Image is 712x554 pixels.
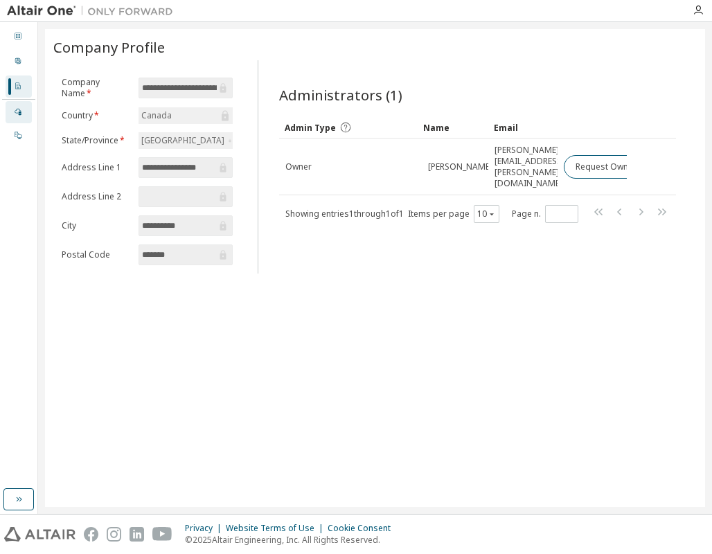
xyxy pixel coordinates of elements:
span: [PERSON_NAME] [428,161,492,172]
img: altair_logo.svg [4,527,75,542]
span: Showing entries 1 through 1 of 1 [285,208,404,220]
div: Website Terms of Use [226,523,328,534]
img: facebook.svg [84,527,98,542]
span: Administrators (1) [279,85,402,105]
label: State/Province [62,135,130,146]
span: Page n. [512,205,578,223]
p: © 2025 Altair Engineering, Inc. All Rights Reserved. [185,534,399,546]
div: Canada [139,108,174,123]
div: On Prem [6,125,32,147]
div: Company Profile [6,75,32,98]
button: Request Owner Change [564,155,681,179]
div: Dashboard [6,26,32,48]
div: Managed [6,101,32,123]
label: Country [62,110,130,121]
div: Name [423,116,483,138]
label: Postal Code [62,249,130,260]
div: Canada [139,107,233,124]
label: Address Line 1 [62,162,130,173]
span: Company Profile [53,37,165,57]
div: Cookie Consent [328,523,399,534]
div: User Profile [6,51,32,73]
label: Company Name [62,77,130,99]
span: Items per page [408,205,499,223]
span: Owner [285,161,312,172]
img: youtube.svg [152,527,172,542]
div: [GEOGRAPHIC_DATA] [139,133,226,148]
img: linkedin.svg [130,527,144,542]
img: instagram.svg [107,527,121,542]
div: Privacy [185,523,226,534]
button: 10 [477,208,496,220]
label: Address Line 2 [62,191,130,202]
div: [GEOGRAPHIC_DATA] [139,132,233,149]
span: Admin Type [285,122,336,134]
img: Altair One [7,4,180,18]
label: City [62,220,130,231]
div: Email [494,116,552,138]
span: [PERSON_NAME][EMAIL_ADDRESS][PERSON_NAME][DOMAIN_NAME] [495,145,564,189]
